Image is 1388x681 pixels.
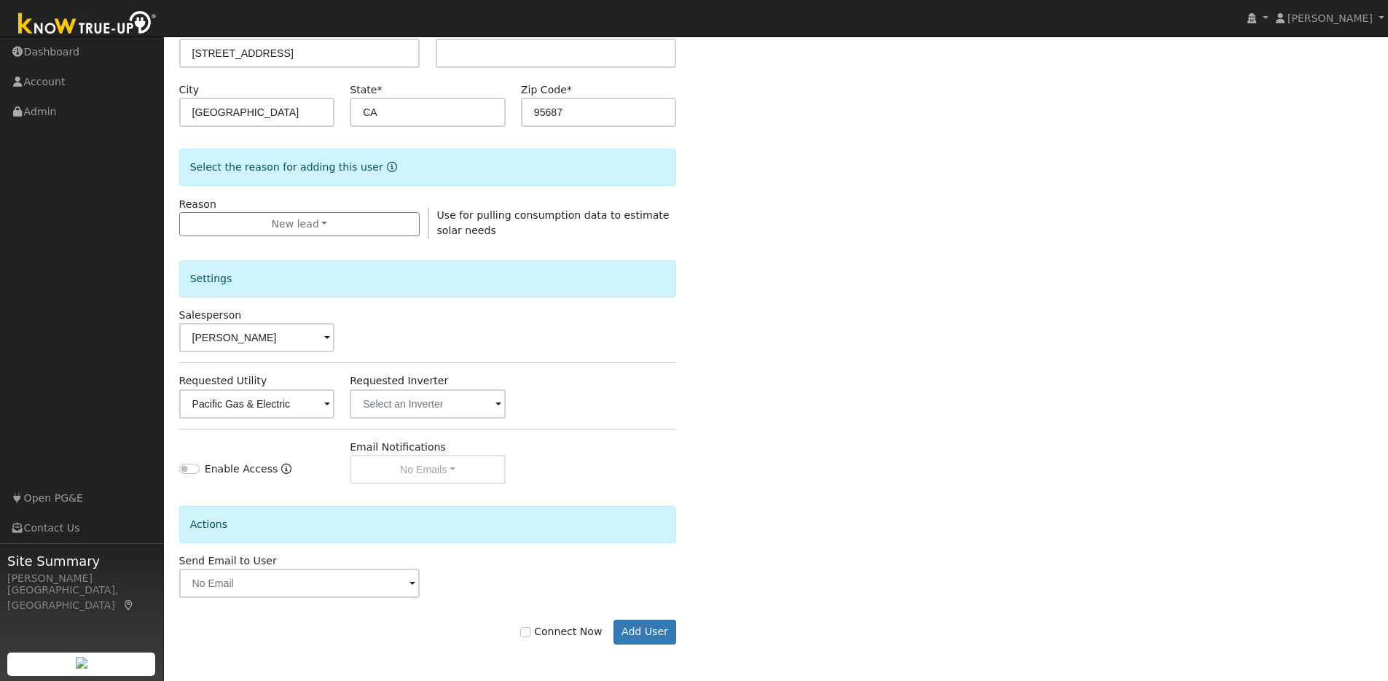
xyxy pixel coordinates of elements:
span: [PERSON_NAME] [1287,12,1373,24]
img: Know True-Up [11,8,164,41]
input: No Email [179,569,420,598]
label: Enable Access [205,462,278,477]
div: Actions [179,506,677,543]
button: New lead [179,212,420,237]
input: Select an Inverter [350,389,506,419]
a: Map [122,599,136,611]
div: Select the reason for adding this user [179,149,677,186]
label: State [350,82,382,98]
label: Salesperson [179,308,242,323]
label: Reason [179,197,216,212]
div: [GEOGRAPHIC_DATA], [GEOGRAPHIC_DATA] [7,583,156,613]
span: Required [377,84,382,96]
span: Required [567,84,572,96]
div: Settings [179,260,677,297]
a: Reason for new user [383,161,397,173]
label: City [179,82,200,98]
input: Connect Now [520,627,530,637]
span: Site Summary [7,551,156,571]
label: Email Notifications [350,440,446,455]
input: Select a User [179,323,335,352]
label: Requested Utility [179,373,267,389]
label: Connect Now [520,624,602,639]
label: Requested Inverter [350,373,448,389]
input: Select a Utility [179,389,335,419]
span: Use for pulling consumption data to estimate solar needs [437,209,670,236]
button: Add User [613,620,677,645]
a: Enable Access [281,462,291,484]
label: Zip Code [521,82,572,98]
div: [PERSON_NAME] [7,571,156,586]
img: retrieve [76,657,87,669]
label: Send Email to User [179,553,277,569]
